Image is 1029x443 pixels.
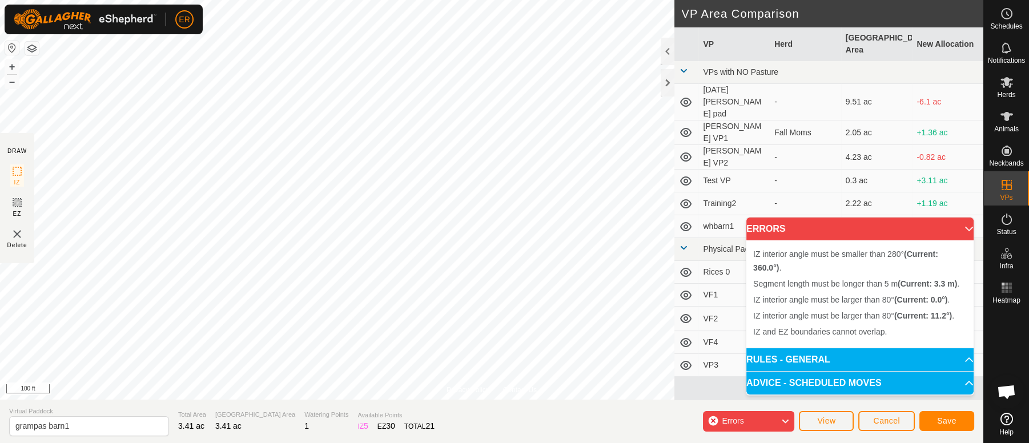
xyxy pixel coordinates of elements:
td: Test VP [698,170,770,192]
span: Infra [999,263,1013,269]
span: IZ [14,178,21,187]
span: IZ interior angle must be larger than 80° . [753,295,950,304]
div: TOTAL [404,420,435,432]
td: +1.19 ac [912,192,983,215]
td: [DATE] [PERSON_NAME] pad [698,84,770,120]
div: IZ [357,420,368,432]
a: Privacy Policy [447,385,489,395]
td: Training2 [698,192,770,215]
button: Reset Map [5,41,19,55]
td: [PERSON_NAME] VP2 [698,145,770,170]
p-accordion-header: ERRORS [746,218,974,240]
span: 3.41 ac [178,421,204,430]
div: Fall Moms [774,127,837,139]
button: Map Layers [25,42,39,55]
td: 2.22 ac [841,192,913,215]
span: View [817,416,835,425]
span: 21 [425,421,435,430]
span: Status [996,228,1016,235]
p-accordion-header: ADVICE - SCHEDULED MOVES [746,372,974,394]
h2: VP Area Comparison [681,7,983,21]
b: (Current: 11.2°) [894,311,952,320]
span: Segment length must be longer than 5 m . [753,279,959,288]
span: RULES - GENERAL [746,355,830,364]
span: Notifications [988,57,1025,64]
span: Delete [7,241,27,249]
span: IZ interior angle must be smaller than 280° . [753,249,938,272]
div: DRAW [7,147,27,155]
div: - [774,175,837,187]
td: Rices 0 [698,261,770,284]
span: ADVICE - SCHEDULED MOVES [746,378,881,388]
p-accordion-header: RULES - GENERAL [746,348,974,371]
a: Open chat [990,374,1024,409]
td: 4.23 ac [841,145,913,170]
span: [GEOGRAPHIC_DATA] Area [215,410,295,420]
img: Gallagher Logo [14,9,156,30]
span: Schedules [990,23,1022,30]
td: 1.56 ac [841,215,913,238]
span: Neckbands [989,160,1023,167]
span: Herds [997,91,1015,98]
td: 9.51 ac [841,84,913,120]
td: VF1 [698,284,770,307]
th: New Allocation [912,27,983,61]
button: + [5,60,19,74]
div: EZ [377,420,395,432]
button: View [799,411,854,431]
td: 0.3 ac [841,170,913,192]
span: VPs [1000,194,1012,201]
td: VP3 [698,354,770,377]
td: +1.85 ac [912,215,983,238]
td: +1.36 ac [912,120,983,145]
span: Cancel [873,416,900,425]
span: Help [999,429,1014,436]
button: – [5,75,19,88]
span: Heatmap [992,297,1020,304]
div: - [774,198,837,210]
span: Errors [722,416,743,425]
p-accordion-content: ERRORS [746,240,974,348]
button: Save [919,411,974,431]
span: 5 [364,421,368,430]
span: Physical Paddock 1 [703,244,773,253]
span: ER [179,14,190,26]
span: Save [937,416,956,425]
a: Help [984,408,1029,440]
td: -6.1 ac [912,84,983,120]
span: ERRORS [746,224,785,233]
span: Virtual Paddock [9,406,169,416]
td: -0.82 ac [912,145,983,170]
span: VPs with NO Pasture [703,67,778,76]
span: Total Area [178,410,206,420]
td: whbarn1 [698,215,770,238]
img: VP [10,227,24,241]
span: 3.41 ac [215,421,242,430]
span: IZ and EZ boundaries cannot overlap. [753,327,887,336]
span: 30 [386,421,395,430]
b: (Current: 3.3 m) [898,279,957,288]
b: (Current: 0.0°) [894,295,948,304]
span: Available Points [357,410,435,420]
td: [PERSON_NAME] VP1 [698,120,770,145]
td: +3.11 ac [912,170,983,192]
th: Herd [770,27,841,61]
td: 2.05 ac [841,120,913,145]
span: EZ [13,210,22,218]
span: Watering Points [304,410,348,420]
th: [GEOGRAPHIC_DATA] Area [841,27,913,61]
span: Animals [994,126,1019,132]
td: VF2 [698,307,770,331]
a: Contact Us [503,385,537,395]
span: IZ interior angle must be larger than 80° . [753,311,954,320]
div: - [774,151,837,163]
div: - [774,96,837,108]
td: VF4 [698,331,770,354]
button: Cancel [858,411,915,431]
span: 1 [304,421,309,430]
th: VP [698,27,770,61]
